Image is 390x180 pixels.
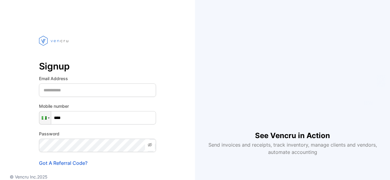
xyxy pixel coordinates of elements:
label: Mobile number [39,103,156,109]
iframe: YouTube video player [214,24,370,121]
p: Signup [39,59,156,73]
p: Got A Referral Code? [39,159,156,167]
h1: See Vencru in Action [255,121,330,141]
img: vencru logo [39,24,69,57]
label: Password [39,131,156,137]
p: Send invoices and receipts, track inventory, manage clients and vendors, automate accounting [205,141,380,156]
label: Email Address [39,75,156,82]
div: Nigeria: + 234 [39,111,51,124]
